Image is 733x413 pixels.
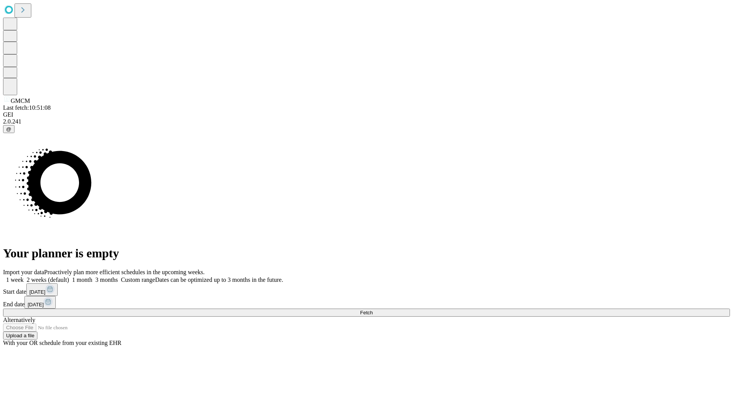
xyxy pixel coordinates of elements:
[3,283,730,296] div: Start date
[27,276,69,283] span: 2 weeks (default)
[3,309,730,317] button: Fetch
[3,332,37,340] button: Upload a file
[3,118,730,125] div: 2.0.241
[155,276,283,283] span: Dates can be optimized up to 3 months in the future.
[6,276,24,283] span: 1 week
[121,276,155,283] span: Custom range
[27,302,44,307] span: [DATE]
[44,269,205,275] span: Proactively plan more efficient schedules in the upcoming weeks.
[3,111,730,118] div: GEI
[95,276,118,283] span: 3 months
[11,98,30,104] span: GMCM
[3,104,51,111] span: Last fetch: 10:51:08
[3,246,730,260] h1: Your planner is empty
[3,125,15,133] button: @
[26,283,58,296] button: [DATE]
[6,126,11,132] span: @
[3,296,730,309] div: End date
[29,289,45,295] span: [DATE]
[3,269,44,275] span: Import your data
[3,317,35,323] span: Alternatively
[24,296,56,309] button: [DATE]
[360,310,373,315] span: Fetch
[3,340,121,346] span: With your OR schedule from your existing EHR
[72,276,92,283] span: 1 month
